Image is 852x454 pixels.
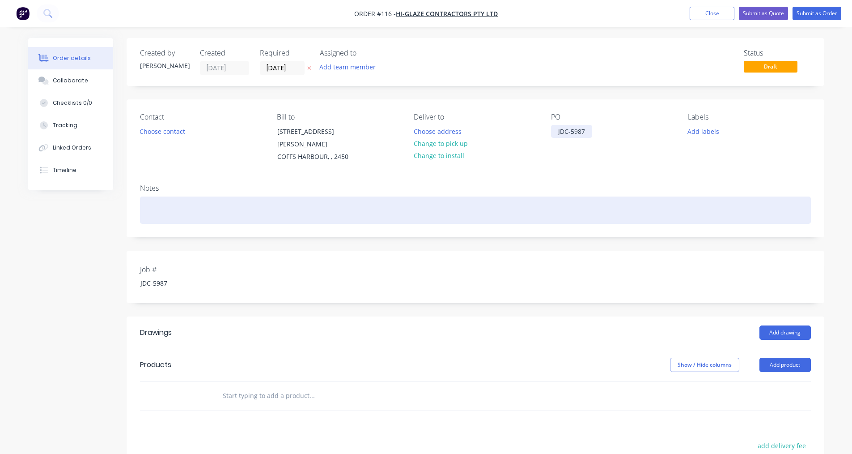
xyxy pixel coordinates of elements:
[551,113,674,121] div: PO
[140,113,263,121] div: Contact
[320,61,381,73] button: Add team member
[409,150,469,162] button: Change to install
[16,7,30,20] img: Factory
[140,61,189,70] div: [PERSON_NAME]
[140,360,171,370] div: Products
[140,184,811,193] div: Notes
[396,9,498,18] a: Hi-Glaze Contractors Pty Ltd
[320,49,409,57] div: Assigned to
[53,144,91,152] div: Linked Orders
[690,7,734,20] button: Close
[744,61,797,72] span: Draft
[759,358,811,372] button: Add product
[260,49,309,57] div: Required
[140,49,189,57] div: Created by
[414,113,536,121] div: Deliver to
[277,150,352,163] div: COFFS HARBOUR, , 2450
[670,358,739,372] button: Show / Hide columns
[200,49,249,57] div: Created
[140,264,252,275] label: Job #
[222,387,401,405] input: Start typing to add a product...
[28,159,113,181] button: Timeline
[53,77,88,85] div: Collaborate
[28,92,113,114] button: Checklists 0/0
[744,49,811,57] div: Status
[314,61,380,73] button: Add team member
[135,125,190,137] button: Choose contact
[277,125,352,150] div: [STREET_ADDRESS][PERSON_NAME]
[793,7,841,20] button: Submit as Order
[140,327,172,338] div: Drawings
[688,113,810,121] div: Labels
[409,137,472,150] button: Change to pick up
[354,9,396,18] span: Order #116 -
[759,326,811,340] button: Add drawing
[409,125,466,137] button: Choose address
[133,277,245,290] div: JDC-5987
[753,440,811,452] button: add delivery fee
[28,47,113,69] button: Order details
[28,114,113,137] button: Tracking
[683,125,724,137] button: Add labels
[53,121,77,129] div: Tracking
[28,137,113,159] button: Linked Orders
[277,113,399,121] div: Bill to
[28,69,113,92] button: Collaborate
[551,125,592,138] div: JDC-5987
[53,166,76,174] div: Timeline
[53,54,91,62] div: Order details
[739,7,788,20] button: Submit as Quote
[53,99,92,107] div: Checklists 0/0
[270,125,359,163] div: [STREET_ADDRESS][PERSON_NAME]COFFS HARBOUR, , 2450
